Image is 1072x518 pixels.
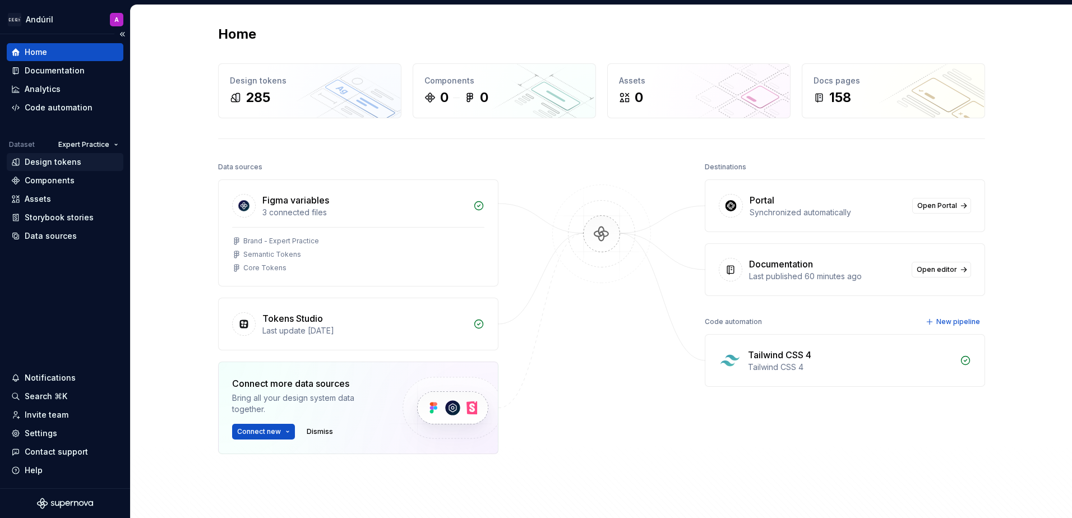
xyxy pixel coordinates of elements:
div: Dataset [9,140,35,149]
div: Components [424,75,584,86]
a: Open editor [912,262,971,277]
div: Code automation [25,102,93,113]
button: Help [7,461,123,479]
a: Figma variables3 connected filesBrand - Expert PracticeSemantic TokensCore Tokens [218,179,498,286]
div: Semantic Tokens [243,250,301,259]
div: Analytics [25,84,61,95]
div: Figma variables [262,193,329,207]
div: Andúril [26,14,53,25]
a: Settings [7,424,123,442]
div: Design tokens [25,156,81,168]
div: Documentation [25,65,85,76]
a: Code automation [7,99,123,117]
div: Docs pages [814,75,973,86]
a: Components [7,172,123,189]
button: Search ⌘K [7,387,123,405]
div: Search ⌘K [25,391,67,402]
div: Components [25,175,75,186]
a: Assets [7,190,123,208]
button: Notifications [7,369,123,387]
div: 0 [480,89,488,107]
div: Home [25,47,47,58]
div: Storybook stories [25,212,94,223]
button: Contact support [7,443,123,461]
div: Connect more data sources [232,377,383,390]
a: Data sources [7,227,123,245]
div: Contact support [25,446,88,457]
div: Assets [25,193,51,205]
div: 0 [635,89,643,107]
a: Storybook stories [7,209,123,226]
div: Code automation [705,314,762,330]
h2: Home [218,25,256,43]
div: Bring all your design system data together. [232,392,383,415]
div: 0 [440,89,449,107]
div: A [114,15,119,24]
a: Docs pages158 [802,63,985,118]
div: Destinations [705,159,746,175]
div: Settings [25,428,57,439]
div: 158 [829,89,851,107]
div: Data sources [25,230,77,242]
div: Tailwind CSS 4 [748,362,953,373]
div: Documentation [749,257,813,271]
div: Help [25,465,43,476]
div: Brand - Expert Practice [243,237,319,246]
div: 285 [246,89,270,107]
div: Portal [750,193,774,207]
a: Tokens StudioLast update [DATE] [218,298,498,350]
div: Last published 60 minutes ago [749,271,905,282]
a: Analytics [7,80,123,98]
a: Home [7,43,123,61]
div: Last update [DATE] [262,325,466,336]
a: Design tokens [7,153,123,171]
span: Open editor [917,265,957,274]
button: Expert Practice [53,137,123,152]
div: Notifications [25,372,76,383]
div: Synchronized automatically [750,207,905,218]
a: Design tokens285 [218,63,401,118]
a: Documentation [7,62,123,80]
div: Assets [619,75,779,86]
div: Tailwind CSS 4 [748,348,811,362]
div: 3 connected files [262,207,466,218]
span: Connect new [237,427,281,436]
a: Open Portal [912,198,971,214]
svg: Supernova Logo [37,498,93,509]
span: Dismiss [307,427,333,436]
button: Connect new [232,424,295,440]
img: 572984b3-56a8-419d-98bc-7b186c70b928.png [8,13,21,26]
a: Invite team [7,406,123,424]
button: AndúrilA [2,7,128,31]
div: Design tokens [230,75,390,86]
a: Assets0 [607,63,791,118]
div: Tokens Studio [262,312,323,325]
button: New pipeline [922,314,985,330]
span: New pipeline [936,317,980,326]
a: Components00 [413,63,596,118]
span: Expert Practice [58,140,109,149]
div: Core Tokens [243,263,287,272]
div: Data sources [218,159,262,175]
button: Collapse sidebar [114,26,130,42]
div: Invite team [25,409,68,420]
button: Dismiss [302,424,338,440]
span: Open Portal [917,201,957,210]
